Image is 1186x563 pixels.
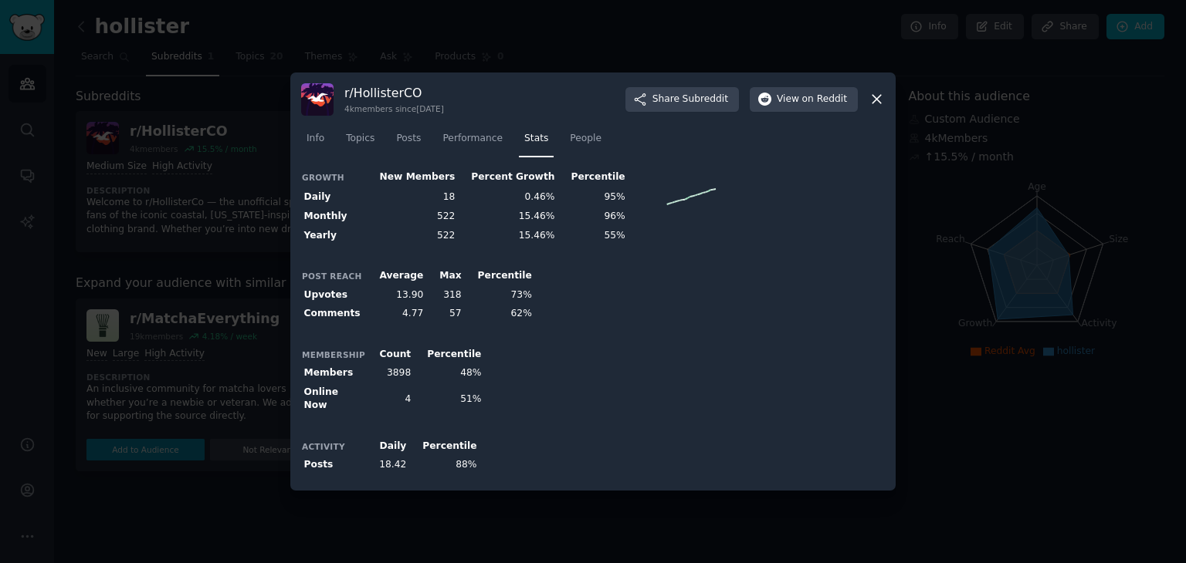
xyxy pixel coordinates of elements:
th: Comments [301,305,366,324]
td: 51% [414,383,484,415]
th: Members [301,364,366,383]
div: 4k members since [DATE] [344,103,444,114]
span: Info [307,132,324,146]
th: Percent Growth [458,167,557,187]
span: Topics [346,132,374,146]
th: Max [426,267,464,286]
th: Percentile [464,267,534,286]
td: 18 [366,187,458,207]
th: Yearly [301,226,366,245]
span: Share [652,93,728,106]
th: Daily [301,187,366,207]
th: Daily [366,437,409,456]
td: 4.77 [366,305,426,324]
a: Info [301,126,330,158]
h3: Post Reach [302,271,365,281]
span: People [570,132,601,146]
th: Average [366,267,426,286]
td: 62% [464,305,534,324]
td: 48% [414,364,484,383]
td: 15.46% [458,207,557,227]
a: People [564,126,607,158]
h3: r/ HollisterCO [344,85,444,101]
span: View [777,93,847,106]
td: 522 [366,226,458,245]
td: 73% [464,285,534,305]
td: 15.46% [458,226,557,245]
th: Posts [301,456,366,475]
a: Topics [341,126,380,158]
td: 96% [557,207,628,227]
a: Performance [437,126,508,158]
td: 522 [366,207,458,227]
td: 3898 [366,364,414,383]
span: on Reddit [802,93,847,106]
td: 55% [557,226,628,245]
td: 57 [426,305,464,324]
td: 88% [409,456,479,475]
th: Online Now [301,383,366,415]
td: 18.42 [366,456,409,475]
span: Subreddit [683,93,728,106]
td: 95% [557,187,628,207]
span: Posts [396,132,421,146]
button: Viewon Reddit [750,87,858,112]
td: 4 [366,383,414,415]
th: New Members [366,167,458,187]
img: HollisterCO [301,83,334,116]
th: Count [366,345,414,364]
th: Percentile [414,345,484,364]
h3: Growth [302,172,365,183]
th: Percentile [409,437,479,456]
span: Stats [524,132,548,146]
th: Percentile [557,167,628,187]
span: Performance [442,132,503,146]
th: Upvotes [301,285,366,305]
button: ShareSubreddit [625,87,739,112]
td: 0.46% [458,187,557,207]
td: 318 [426,285,464,305]
td: 13.90 [366,285,426,305]
h3: Membership [302,349,365,360]
a: Stats [519,126,554,158]
h3: Activity [302,441,365,452]
th: Monthly [301,207,366,227]
a: Posts [391,126,426,158]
